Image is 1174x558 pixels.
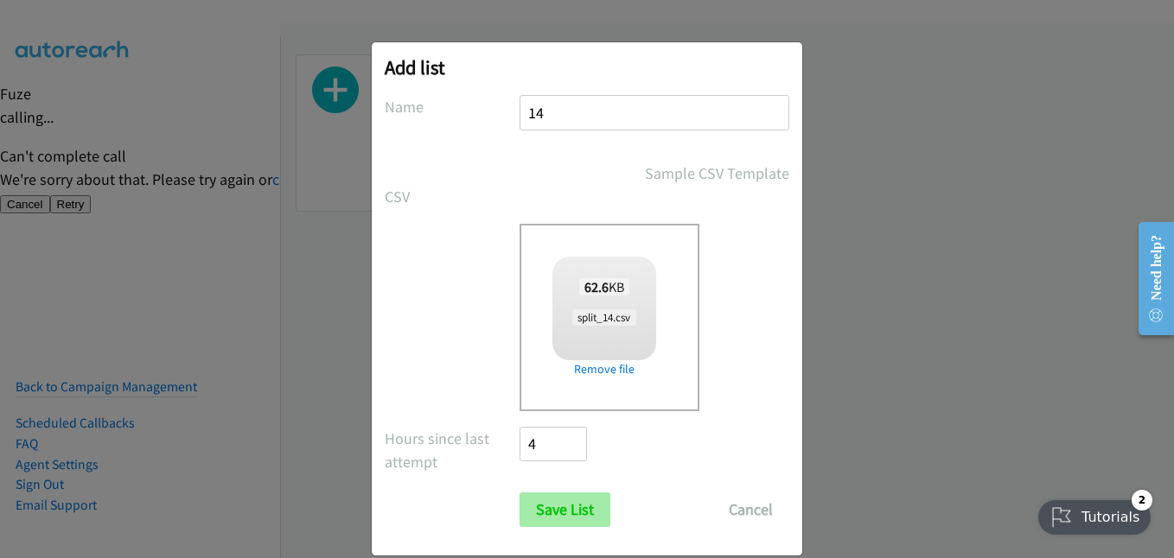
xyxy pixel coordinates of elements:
iframe: Resource Center [1124,210,1174,347]
label: Name [385,95,520,118]
label: CSV [385,185,520,208]
iframe: Checklist [1028,483,1161,545]
a: Sample CSV Template [645,162,789,185]
span: KB [579,278,630,295]
label: Hours since last attempt [385,427,520,473]
strong: 62.6 [584,278,609,295]
a: Remove file [552,360,656,378]
button: Cancel [712,492,789,527]
h2: Add list [385,55,789,79]
span: split_14.csv [572,309,635,326]
input: Save List [520,492,610,527]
